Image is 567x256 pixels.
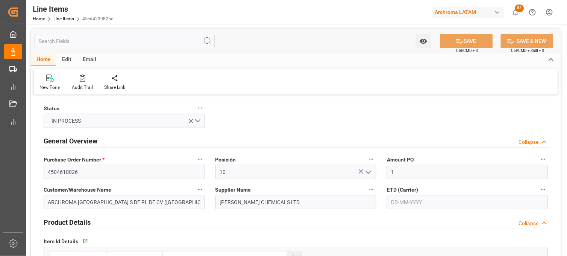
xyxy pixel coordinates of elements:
button: open menu [362,166,374,178]
button: Supplier Name [367,184,376,194]
span: Status [44,105,59,113]
span: Customer/Warehouse Name [44,186,111,194]
div: Share Link [104,84,125,91]
input: Search Fields [35,34,215,48]
span: Ctrl/CMD + Shift + S [511,48,544,53]
button: Posición [367,154,376,164]
span: ETD (Carrier) [387,186,418,194]
input: DD-MM-YYYY [387,195,548,209]
span: Supplier Name [215,186,251,194]
button: show 82 new notifications [507,4,524,21]
div: Home [31,53,56,66]
div: Line Items [33,3,113,15]
button: Purchase Order Number * [195,154,205,164]
span: Purchase Order Number [44,156,105,164]
div: Collapse [519,138,539,146]
input: Type to search/select [215,165,377,179]
span: Amount PO [387,156,414,164]
div: Edit [56,53,77,66]
button: Amount PO [538,154,548,164]
div: Collapse [519,219,539,227]
span: Ctrl/CMD + S [456,48,478,53]
div: Archroma LATAM [432,7,504,18]
div: Email [77,53,102,66]
button: Status [195,103,205,113]
button: SAVE [440,34,493,48]
div: New Form [39,84,61,91]
a: Home [33,16,45,21]
button: Archroma LATAM [432,5,507,19]
button: open menu [416,34,431,48]
button: SAVE & NEW [501,34,553,48]
div: Audit Trail [72,84,93,91]
h2: General Overview [44,136,97,146]
button: Customer/Warehouse Name [195,184,205,194]
button: ETD (Carrier) [538,184,548,194]
h2: Product Details [44,217,91,227]
button: open menu [44,114,205,128]
span: Posición [215,156,236,164]
a: Line Items [53,16,74,21]
span: 82 [515,5,524,12]
span: Item Id Details [44,238,78,245]
button: Help Center [524,4,541,21]
span: IN PROCESS [48,117,85,125]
